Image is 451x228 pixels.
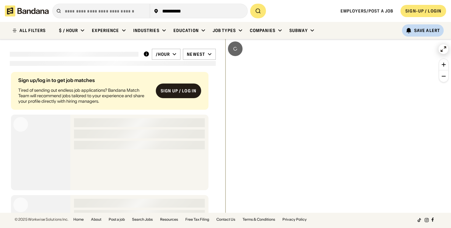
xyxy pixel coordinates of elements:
a: Free Tax Filing [185,218,209,221]
div: $ / hour [59,28,78,33]
a: Home [73,218,84,221]
div: Industries [133,28,159,33]
div: Subway [289,28,308,33]
img: Bandana logotype [5,5,49,16]
div: /hour [156,52,170,57]
div: © 2025 Workwise Solutions Inc. [15,218,68,221]
div: Job Types [213,28,236,33]
a: About [91,218,101,221]
div: Newest [187,52,205,57]
div: Sign up/log in to get job matches [18,78,151,83]
a: Privacy Policy [282,218,307,221]
a: Resources [160,218,178,221]
div: Save Alert [414,28,440,33]
a: Contact Us [216,218,235,221]
div: Education [173,28,199,33]
div: grid [10,69,216,213]
a: Search Jobs [132,218,153,221]
div: ALL FILTERS [19,28,46,33]
div: Sign up / Log in [161,88,196,94]
div: Companies [250,28,275,33]
div: SIGN-UP / LOGIN [405,8,441,14]
a: Employers/Post a job [341,8,393,14]
div: Experience [92,28,119,33]
div: Tired of sending out endless job applications? Bandana Match Team will recommend jobs tailored to... [18,87,151,104]
a: Post a job [109,218,125,221]
a: Terms & Conditions [243,218,275,221]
